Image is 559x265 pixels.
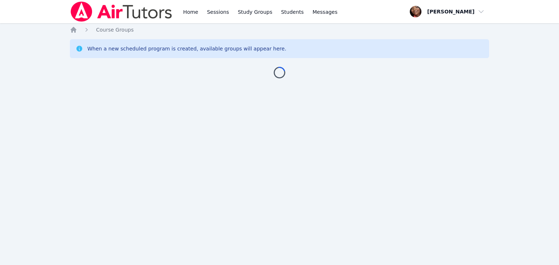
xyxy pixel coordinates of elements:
span: Course Groups [96,27,134,33]
span: Messages [313,8,338,16]
a: Course Groups [96,26,134,33]
nav: Breadcrumb [70,26,489,33]
img: Air Tutors [70,1,173,22]
div: When a new scheduled program is created, available groups will appear here. [87,45,286,52]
